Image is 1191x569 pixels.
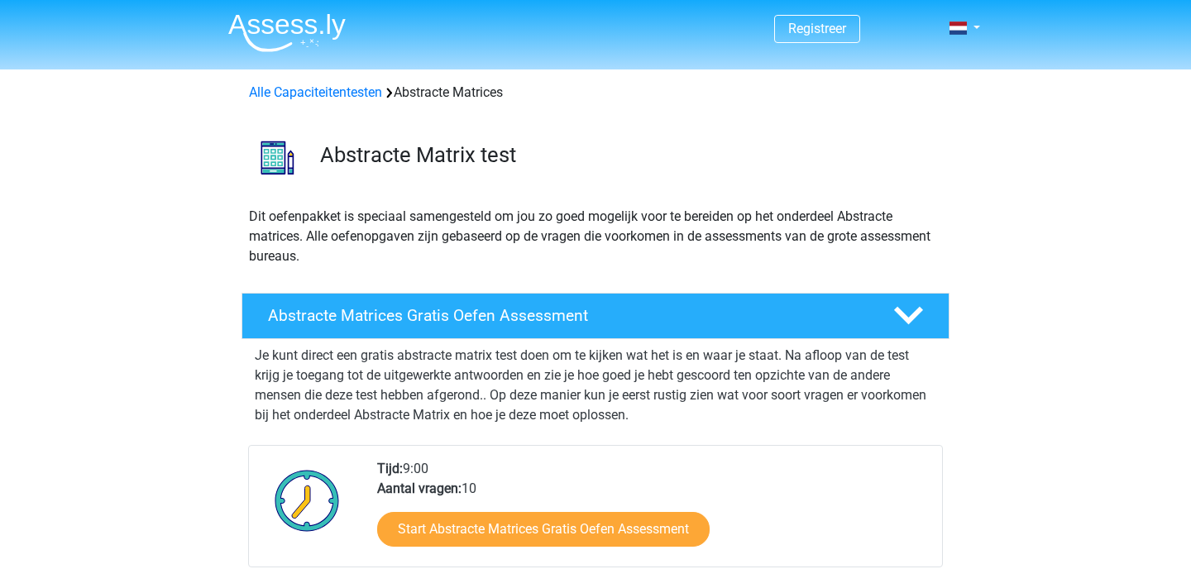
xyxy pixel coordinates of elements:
[265,459,349,542] img: Klok
[377,461,403,476] b: Tijd:
[242,83,949,103] div: Abstracte Matrices
[228,13,346,52] img: Assessly
[249,207,942,266] p: Dit oefenpakket is speciaal samengesteld om jou zo goed mogelijk voor te bereiden op het onderdee...
[377,512,710,547] a: Start Abstracte Matrices Gratis Oefen Assessment
[268,306,867,325] h4: Abstracte Matrices Gratis Oefen Assessment
[365,459,941,567] div: 9:00 10
[320,142,936,168] h3: Abstracte Matrix test
[235,293,956,339] a: Abstracte Matrices Gratis Oefen Assessment
[255,346,936,425] p: Je kunt direct een gratis abstracte matrix test doen om te kijken wat het is en waar je staat. Na...
[788,21,846,36] a: Registreer
[377,481,462,496] b: Aantal vragen:
[242,122,313,193] img: abstracte matrices
[249,84,382,100] a: Alle Capaciteitentesten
